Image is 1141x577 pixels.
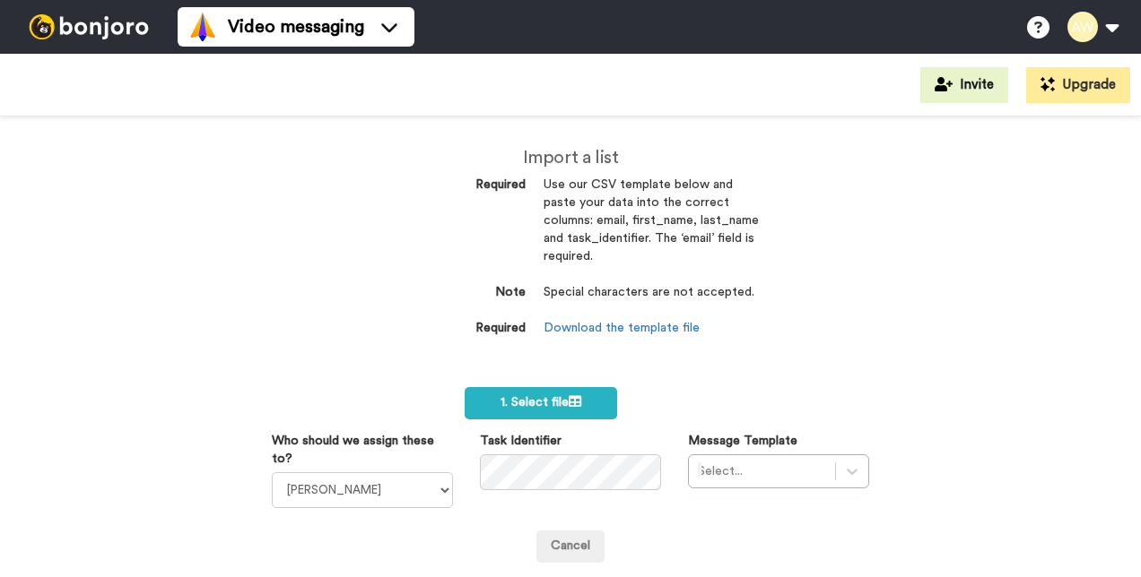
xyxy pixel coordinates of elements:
dd: Special characters are not accepted. [544,284,759,320]
button: Upgrade [1026,67,1130,103]
label: Message Template [688,432,797,450]
span: 1. Select file [501,396,581,409]
img: vm-color.svg [188,13,217,41]
a: Cancel [536,530,605,563]
dt: Required [382,320,526,338]
a: Download the template file [544,322,700,334]
h2: Import a list [382,148,759,168]
label: Who should we assign these to? [272,432,453,468]
img: bj-logo-header-white.svg [22,14,156,39]
dt: Required [382,177,526,194]
button: Invite [920,67,1008,103]
dd: Use our CSV template below and paste your data into the correct columns: email, first_name, last_... [544,177,759,284]
span: Video messaging [228,14,364,39]
dt: Note [382,284,526,302]
label: Task Identifier [480,432,562,450]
